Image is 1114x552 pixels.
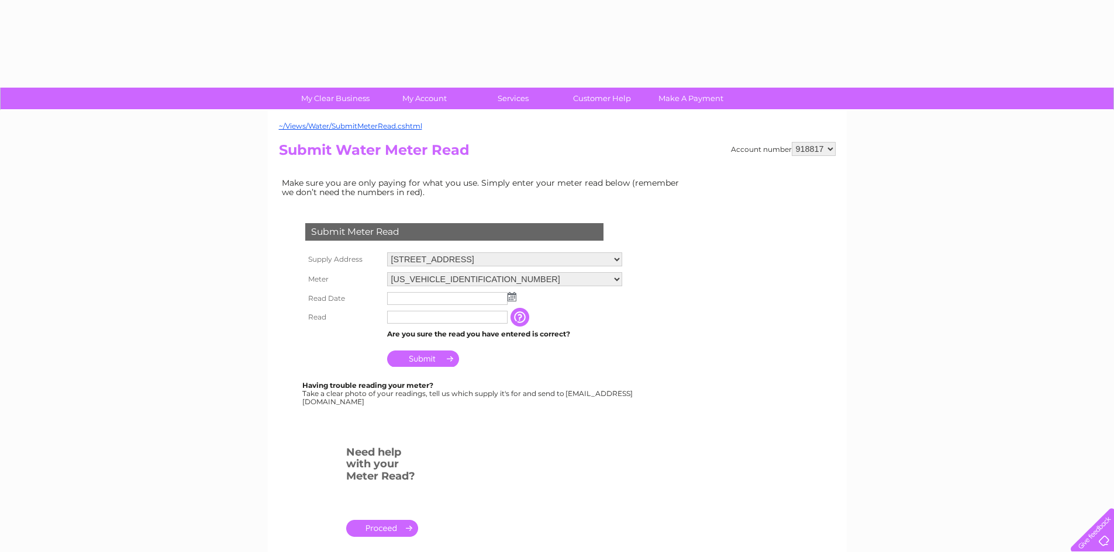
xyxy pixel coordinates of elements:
[302,289,384,308] th: Read Date
[465,88,561,109] a: Services
[279,121,422,130] a: ~/Views/Water/SubmitMeterRead.cshtml
[346,444,418,488] h3: Need help with your Meter Read?
[511,308,532,327] input: Information
[554,88,650,109] a: Customer Help
[387,350,459,367] input: Submit
[508,292,516,301] img: ...
[305,223,603,241] div: Submit Meter Read
[279,175,688,200] td: Make sure you are only paying for what you use. Simply enter your meter read below (remember we d...
[302,269,384,289] th: Meter
[302,381,433,390] b: Having trouble reading your meter?
[302,381,634,405] div: Take a clear photo of your readings, tell us which supply it's for and send to [EMAIL_ADDRESS][DO...
[376,88,472,109] a: My Account
[731,142,836,156] div: Account number
[346,520,418,537] a: .
[279,142,836,164] h2: Submit Water Meter Read
[302,249,384,269] th: Supply Address
[643,88,739,109] a: Make A Payment
[384,327,625,342] td: Are you sure the read you have entered is correct?
[302,308,384,327] th: Read
[287,88,384,109] a: My Clear Business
